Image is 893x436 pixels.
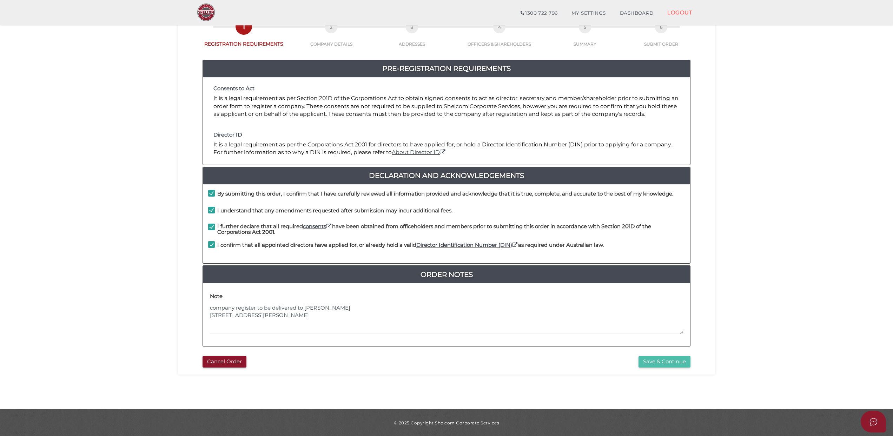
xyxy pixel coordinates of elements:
[564,6,613,20] a: MY SETTINGS
[213,141,680,157] p: It is a legal requirement as per the Corporations Act 2001 for directors to have applied for, or ...
[238,20,250,33] span: 1
[217,191,673,197] h4: By submitting this order, I confirm that I have carefully reviewed all information provided and a...
[613,6,661,20] a: DASHBOARD
[203,170,690,181] a: Declaration And Acknowledgements
[303,223,332,230] a: consents
[453,29,546,47] a: 4OFFICERS & SHAREHOLDERS
[579,21,591,33] span: 5
[416,242,518,248] a: Director Identification Number (DIN)
[514,6,564,20] a: 1300 722 796
[213,94,680,118] p: It is a legal requirement as per Section 201D of the Corporations Act to obtain signed consents t...
[371,29,453,47] a: 3ADDRESSES
[217,208,452,214] h4: I understand that any amendments requested after submission may incur additional fees.
[217,224,685,235] h4: I further declare that all required have been obtained from officeholders and members prior to su...
[655,21,667,33] span: 6
[325,21,337,33] span: 2
[639,356,690,368] button: Save & Continue
[203,269,690,280] a: Order Notes
[213,132,680,138] h4: Director ID
[203,63,690,74] a: Pre-Registration Requirements
[183,420,710,426] div: © 2025 Copyright Shelcom Corporate Services
[213,86,680,92] h4: Consents to Act
[210,293,223,299] h4: Note
[660,5,699,20] a: LOGOUT
[203,356,246,368] button: Cancel Order
[292,29,371,47] a: 2COMPANY DETAILS
[217,242,604,248] h4: I confirm that all appointed directors have applied for, or already hold a valid as required unde...
[406,21,418,33] span: 3
[493,21,505,33] span: 4
[392,149,446,156] a: About Director ID
[624,29,697,47] a: 6SUBMIT ORDER
[196,28,292,47] a: 1REGISTRATION REQUIREMENTS
[861,411,886,432] button: Open asap
[546,29,625,47] a: 5SUMMARY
